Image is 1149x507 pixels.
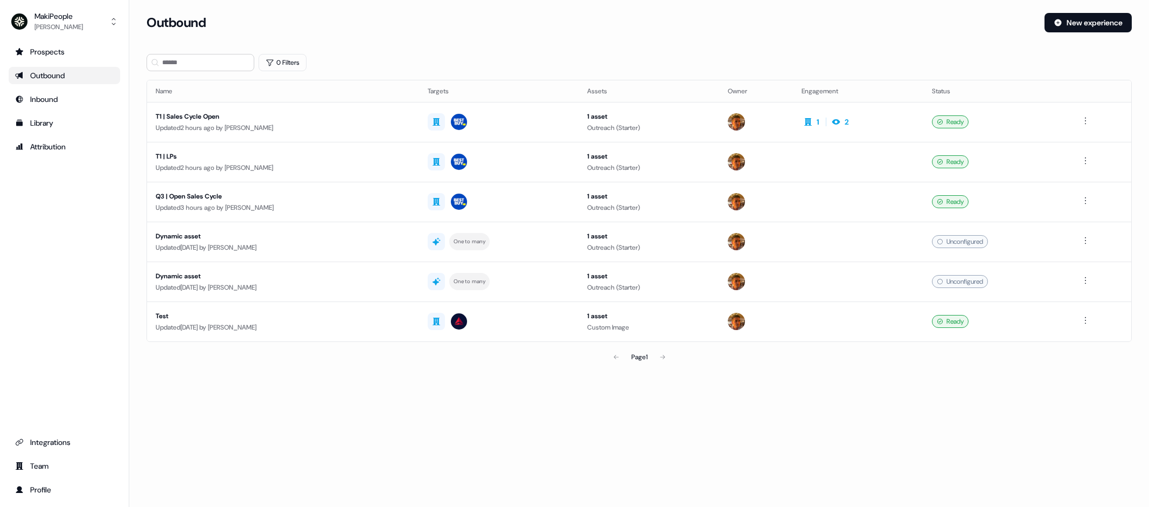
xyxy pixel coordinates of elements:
[587,242,711,253] div: Outreach (Starter)
[454,237,485,246] div: One to many
[587,282,711,293] div: Outreach (Starter)
[156,311,410,321] div: Test
[719,80,793,102] th: Owner
[9,114,120,132] a: Go to templates
[631,352,647,362] div: Page 1
[587,122,711,133] div: Outreach (Starter)
[587,322,711,333] div: Custom Image
[15,70,114,81] div: Outbound
[728,233,745,250] img: Vincent
[156,231,410,242] div: Dynamic asset
[817,117,819,127] div: 1
[923,80,1071,102] th: Status
[932,275,988,288] div: Unconfigured
[587,191,711,202] div: 1 asset
[728,113,745,131] img: Vincent
[932,195,969,208] div: Ready
[932,315,969,328] div: Ready
[728,313,745,330] img: Vincent
[793,80,923,102] th: Engagement
[1044,13,1132,32] button: New experience
[15,46,114,57] div: Prospects
[845,117,849,127] div: 2
[15,94,114,105] div: Inbound
[579,80,720,102] th: Assets
[147,80,419,102] th: Name
[419,80,578,102] th: Targets
[587,151,711,162] div: 1 asset
[9,9,120,35] button: MakiPeople[PERSON_NAME]
[156,322,410,333] div: Updated [DATE] by [PERSON_NAME]
[587,271,711,282] div: 1 asset
[9,457,120,475] a: Go to team
[728,153,745,170] img: Vincent
[454,277,485,286] div: One to many
[587,231,711,242] div: 1 asset
[932,115,969,128] div: Ready
[9,481,120,498] a: Go to profile
[147,15,206,31] h3: Outbound
[15,484,114,495] div: Profile
[9,67,120,84] a: Go to outbound experience
[932,235,988,248] div: Unconfigured
[728,193,745,210] img: Vincent
[156,271,410,282] div: Dynamic asset
[156,202,410,213] div: Updated 3 hours ago by [PERSON_NAME]
[9,91,120,108] a: Go to Inbound
[156,111,410,122] div: T1 | Sales Cycle Open
[34,11,83,22] div: MakiPeople
[15,437,114,448] div: Integrations
[156,242,410,253] div: Updated [DATE] by [PERSON_NAME]
[587,111,711,122] div: 1 asset
[15,141,114,152] div: Attribution
[156,191,410,202] div: Q3 | Open Sales Cycle
[259,54,307,71] button: 0 Filters
[156,282,410,293] div: Updated [DATE] by [PERSON_NAME]
[728,273,745,290] img: Vincent
[587,162,711,173] div: Outreach (Starter)
[587,311,711,321] div: 1 asset
[15,461,114,471] div: Team
[932,155,969,168] div: Ready
[15,118,114,128] div: Library
[9,434,120,451] a: Go to integrations
[587,202,711,213] div: Outreach (Starter)
[9,43,120,60] a: Go to prospects
[156,122,410,133] div: Updated 2 hours ago by [PERSON_NAME]
[156,151,410,162] div: T1 | LPs
[34,22,83,32] div: [PERSON_NAME]
[9,138,120,155] a: Go to attribution
[156,162,410,173] div: Updated 2 hours ago by [PERSON_NAME]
